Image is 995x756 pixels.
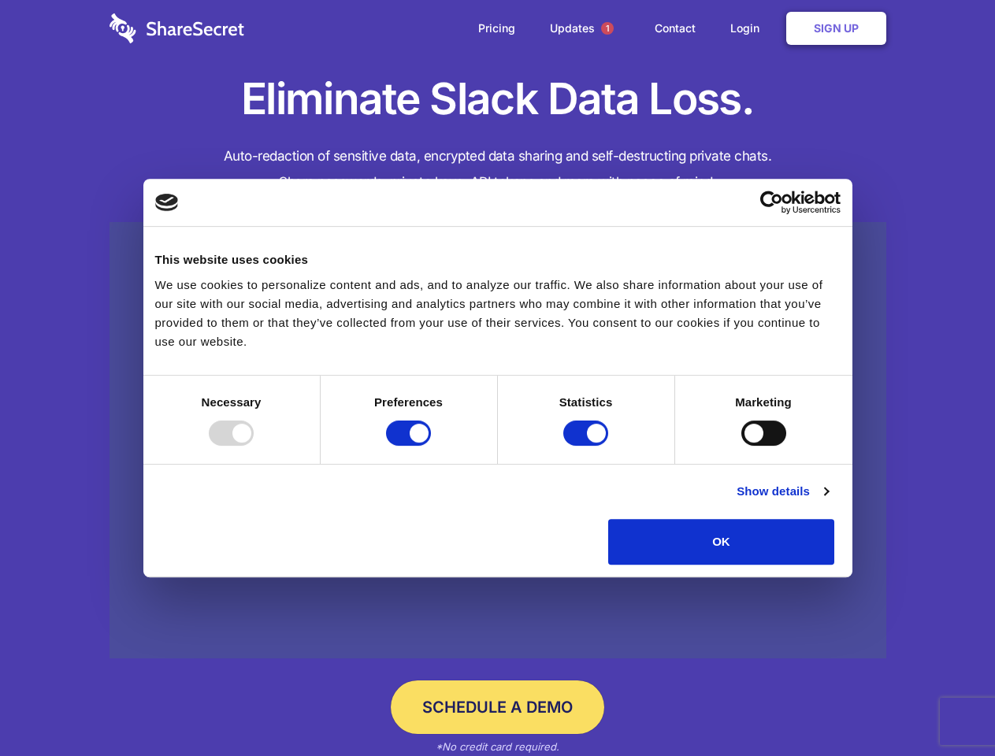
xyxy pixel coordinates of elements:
a: Sign Up [786,12,886,45]
a: Show details [737,482,828,501]
div: We use cookies to personalize content and ads, and to analyze our traffic. We also share informat... [155,276,841,351]
div: This website uses cookies [155,250,841,269]
a: Pricing [462,4,531,53]
em: *No credit card required. [436,740,559,753]
strong: Necessary [202,395,262,409]
strong: Marketing [735,395,792,409]
strong: Preferences [374,395,443,409]
strong: Statistics [559,395,613,409]
h4: Auto-redaction of sensitive data, encrypted data sharing and self-destructing private chats. Shar... [110,143,886,195]
a: Schedule a Demo [391,680,604,734]
button: OK [608,519,834,565]
span: 1 [601,22,614,35]
img: logo [155,194,179,211]
a: Usercentrics Cookiebot - opens in a new window [703,191,841,214]
a: Wistia video thumbnail [110,222,886,659]
img: logo-wordmark-white-trans-d4663122ce5f474addd5e946df7df03e33cb6a1c49d2221995e7729f52c070b2.svg [110,13,244,43]
a: Contact [639,4,711,53]
h1: Eliminate Slack Data Loss. [110,71,886,128]
a: Login [715,4,783,53]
